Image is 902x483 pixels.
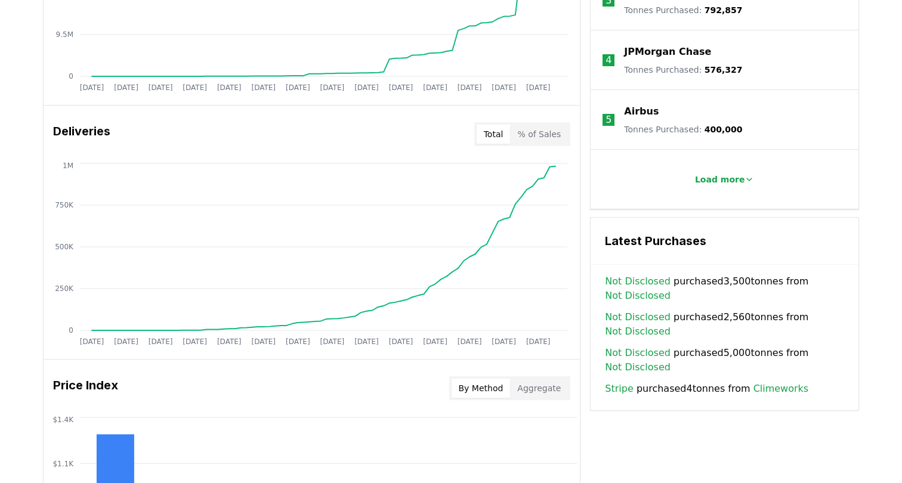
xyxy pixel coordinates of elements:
span: 792,857 [705,5,743,15]
p: Load more [695,174,745,185]
tspan: [DATE] [320,83,345,92]
tspan: [DATE] [458,83,482,92]
tspan: [DATE] [149,338,173,346]
a: Not Disclosed [605,310,671,324]
tspan: [DATE] [526,83,551,92]
tspan: 750K [55,201,74,209]
p: Tonnes Purchased : [624,4,742,16]
a: Climeworks [753,382,809,396]
tspan: [DATE] [389,338,413,346]
tspan: [DATE] [183,83,207,92]
p: 5 [606,113,611,127]
tspan: [DATE] [217,83,242,92]
span: 400,000 [705,125,743,134]
tspan: $1.1K [52,460,74,468]
tspan: [DATE] [389,83,413,92]
tspan: 9.5M [56,30,73,39]
tspan: [DATE] [114,83,138,92]
tspan: 500K [55,243,74,251]
tspan: [DATE] [354,83,379,92]
tspan: [DATE] [492,338,516,346]
tspan: 250K [55,284,74,293]
p: Tonnes Purchased : [624,64,742,76]
tspan: [DATE] [286,338,310,346]
tspan: [DATE] [423,338,447,346]
tspan: [DATE] [286,83,310,92]
button: By Method [452,379,511,398]
tspan: [DATE] [80,83,104,92]
tspan: 0 [69,72,73,80]
span: purchased 4 tonnes from [605,382,808,396]
h3: Deliveries [53,122,110,146]
span: 576,327 [705,65,743,75]
span: purchased 3,500 tonnes from [605,274,844,303]
h3: Price Index [53,376,118,400]
a: Airbus [624,104,659,119]
tspan: [DATE] [183,338,207,346]
button: Total [477,125,511,144]
h3: Latest Purchases [605,232,844,250]
tspan: [DATE] [251,83,276,92]
tspan: [DATE] [251,338,276,346]
button: Load more [685,168,764,191]
tspan: [DATE] [423,83,447,92]
p: 4 [606,53,611,67]
tspan: [DATE] [217,338,242,346]
tspan: [DATE] [80,338,104,346]
button: % of Sales [510,125,568,144]
p: Tonnes Purchased : [624,123,742,135]
button: Aggregate [510,379,568,398]
tspan: [DATE] [114,338,138,346]
a: Not Disclosed [605,324,671,339]
tspan: [DATE] [526,338,551,346]
span: purchased 2,560 tonnes from [605,310,844,339]
tspan: [DATE] [149,83,173,92]
tspan: 1M [63,162,73,170]
span: purchased 5,000 tonnes from [605,346,844,374]
a: JPMorgan Chase [624,45,711,59]
a: Not Disclosed [605,346,671,360]
a: Not Disclosed [605,289,671,303]
a: Not Disclosed [605,360,671,374]
a: Stripe [605,382,633,396]
tspan: [DATE] [320,338,345,346]
tspan: 0 [69,326,73,335]
tspan: $1.4K [52,416,74,424]
a: Not Disclosed [605,274,671,289]
tspan: [DATE] [492,83,516,92]
tspan: [DATE] [354,338,379,346]
tspan: [DATE] [458,338,482,346]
